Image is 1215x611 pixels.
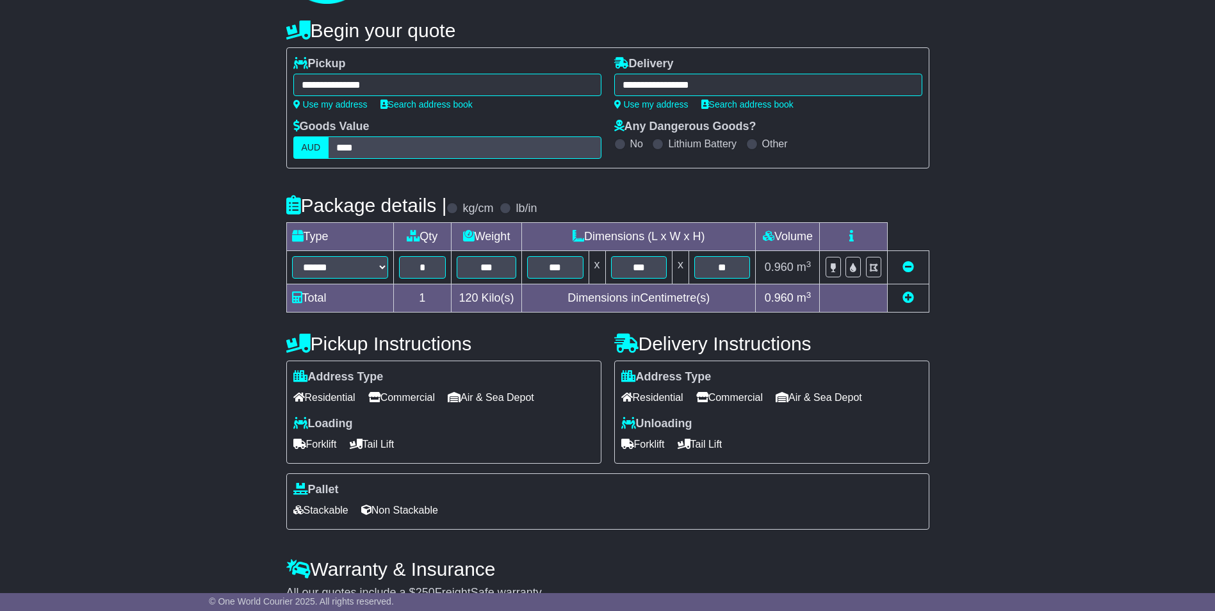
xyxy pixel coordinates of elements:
[614,99,689,110] a: Use my address
[621,417,692,431] label: Unloading
[701,99,794,110] a: Search address book
[614,120,756,134] label: Any Dangerous Goods?
[393,284,452,313] td: 1
[678,434,722,454] span: Tail Lift
[672,251,689,284] td: x
[452,223,522,251] td: Weight
[797,261,811,273] span: m
[522,223,756,251] td: Dimensions (L x W x H)
[293,120,370,134] label: Goods Value
[286,586,929,600] div: All our quotes include a $ FreightSafe warranty.
[293,99,368,110] a: Use my address
[293,417,353,431] label: Loading
[462,202,493,216] label: kg/cm
[621,387,683,407] span: Residential
[614,333,929,354] h4: Delivery Instructions
[765,291,794,304] span: 0.960
[286,333,601,354] h4: Pickup Instructions
[393,223,452,251] td: Qty
[516,202,537,216] label: lb/in
[293,57,346,71] label: Pickup
[286,195,447,216] h4: Package details |
[293,136,329,159] label: AUD
[293,483,339,497] label: Pallet
[380,99,473,110] a: Search address book
[776,387,862,407] span: Air & Sea Depot
[621,370,712,384] label: Address Type
[286,20,929,41] h4: Begin your quote
[286,558,929,580] h4: Warranty & Insurance
[902,261,914,273] a: Remove this item
[459,291,478,304] span: 120
[350,434,395,454] span: Tail Lift
[209,596,394,607] span: © One World Courier 2025. All rights reserved.
[614,57,674,71] label: Delivery
[630,138,643,150] label: No
[293,434,337,454] span: Forklift
[293,500,348,520] span: Stackable
[806,259,811,269] sup: 3
[286,223,393,251] td: Type
[452,284,522,313] td: Kilo(s)
[293,387,355,407] span: Residential
[361,500,438,520] span: Non Stackable
[589,251,605,284] td: x
[797,291,811,304] span: m
[448,387,534,407] span: Air & Sea Depot
[756,223,820,251] td: Volume
[762,138,788,150] label: Other
[696,387,763,407] span: Commercial
[293,370,384,384] label: Address Type
[806,290,811,300] sup: 3
[902,291,914,304] a: Add new item
[668,138,737,150] label: Lithium Battery
[621,434,665,454] span: Forklift
[522,284,756,313] td: Dimensions in Centimetre(s)
[416,586,435,599] span: 250
[368,387,435,407] span: Commercial
[286,284,393,313] td: Total
[765,261,794,273] span: 0.960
